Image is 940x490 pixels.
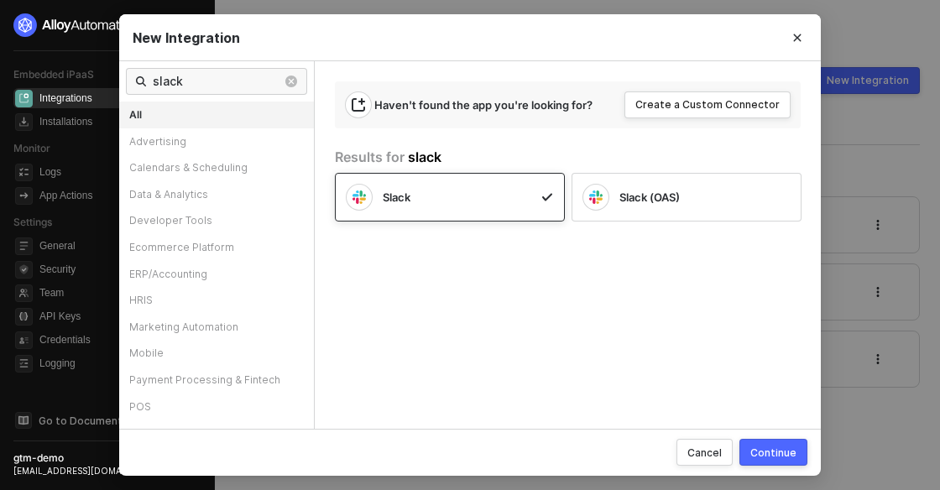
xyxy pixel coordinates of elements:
[119,128,314,155] div: Advertising
[119,154,314,181] div: Calendars & Scheduling
[119,314,314,341] div: Marketing Automation
[408,149,441,165] span: slack
[589,190,603,204] img: icon
[335,149,822,166] div: Results for
[540,190,554,204] span: icon-checkmark
[624,91,791,118] button: Create a Custom Connector
[136,75,146,88] span: icon-search
[119,287,314,314] div: HRIS
[153,72,282,91] input: Search
[619,190,680,205] span: Slack (OAS)
[119,207,314,234] div: Developer Tools
[119,340,314,367] div: Mobile
[750,446,796,460] div: Continue
[133,29,807,47] div: New Integration
[774,14,821,61] button: Close
[119,367,314,394] div: Payment Processing & Fintech
[383,190,410,205] span: Slack
[119,261,314,288] div: ERP/Accounting
[119,181,314,208] div: Data & Analytics
[119,420,314,446] div: Productivity & Collaboration
[739,439,807,466] button: Continue
[635,98,780,112] div: Create a Custom Connector
[352,190,366,204] img: icon
[676,439,733,466] button: Cancel
[352,98,365,112] span: icon-integration
[285,76,297,87] img: close
[687,446,722,460] div: Cancel
[374,97,593,112] div: Haven't found the app you're looking for?
[119,234,314,261] div: Ecommerce Platform
[119,102,314,128] div: All
[119,394,314,420] div: POS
